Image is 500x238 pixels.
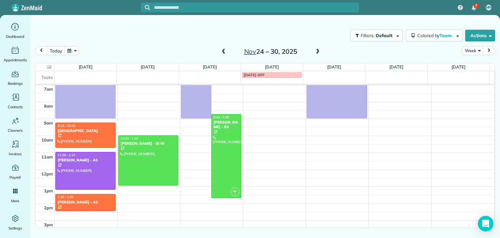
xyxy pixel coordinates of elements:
a: Appointments [3,45,28,63]
button: Colored byTeam [406,30,463,41]
span: 1pm [44,188,53,193]
span: MH [486,5,492,10]
a: Contacts [3,92,28,110]
button: today [47,46,65,55]
a: Payroll [3,162,28,181]
a: [DATE] [327,64,341,69]
div: 7 unread notifications [467,1,481,15]
span: 11:00 - 1:15 [58,153,75,157]
a: Bookings [3,68,28,87]
span: 9am [44,120,53,126]
div: [PERSON_NAME] - A1 [57,158,114,162]
span: Appointments [4,57,27,63]
a: [DATE] [79,64,93,69]
span: 7am [44,86,53,92]
span: Colored by [417,33,454,38]
span: 12pm [41,171,53,176]
span: MH [233,189,237,193]
span: 2pm [44,205,53,210]
span: 1:30 - 2:30 [58,195,73,199]
h2: 24 – 30, 2025 [230,48,311,55]
span: Dashboard [6,33,24,40]
span: Contacts [8,104,22,110]
span: 9:15 - 10:45 [58,124,75,128]
a: Filters: Default [347,30,403,41]
span: Default [376,33,393,38]
span: 10am [41,137,53,142]
span: 3pm [44,222,53,227]
span: 10:00 - 1:00 [120,136,138,141]
span: Payroll [9,174,21,181]
span: 7 [475,3,477,8]
a: Invoices [3,139,28,157]
div: [PERSON_NAME] - Bi W [120,141,176,146]
button: next [483,46,495,55]
span: More [11,198,19,204]
span: [DATE] OFF [243,72,265,77]
span: Bookings [8,80,23,87]
span: Team [439,33,453,38]
div: [PERSON_NAME] - A1 [57,200,114,204]
a: [DATE] [141,64,155,69]
a: [DATE] [451,64,465,69]
button: Actions [465,30,495,41]
small: 1 [231,191,239,197]
a: Settings [3,213,28,231]
a: Cleaners [3,115,28,134]
button: Filters: Default [350,30,403,41]
span: Invoices [9,151,22,157]
span: 8am [44,103,53,109]
span: Cleaners [8,127,22,134]
a: [DATE] [265,64,279,69]
a: [DATE] [203,64,217,69]
button: Week [462,46,483,55]
button: prev [35,46,48,55]
div: [PERSON_NAME] - B1 [213,120,240,129]
div: Open Intercom Messenger [478,216,493,231]
button: Focus search [141,5,150,10]
span: 11am [41,154,53,159]
span: Settings [8,225,22,231]
div: [GEOGRAPHIC_DATA] [57,128,114,133]
a: [DATE] [389,64,403,69]
span: 8:45 - 1:45 [214,115,229,119]
a: Dashboard [3,22,28,40]
span: Filters: [361,33,374,38]
svg: Focus search [145,5,150,10]
span: Nov [244,47,257,55]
